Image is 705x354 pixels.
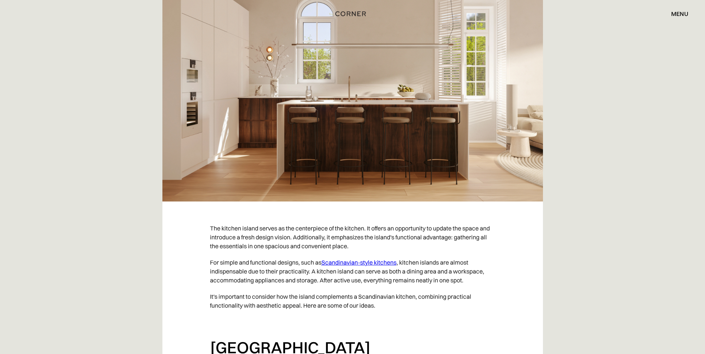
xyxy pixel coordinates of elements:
[210,314,495,330] p: ‍
[326,9,379,19] a: home
[321,259,397,266] a: Scandinavian-style kitchens
[210,220,495,254] p: The kitchen island serves as the centerpiece of the kitchen. It offers an opportunity to update t...
[210,254,495,288] p: For simple and functional designs, such as , kitchen islands are almost indispensable due to thei...
[671,11,688,17] div: menu
[210,288,495,314] p: It's important to consider how the island complements a Scandinavian kitchen, combining practical...
[664,7,688,20] div: menu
